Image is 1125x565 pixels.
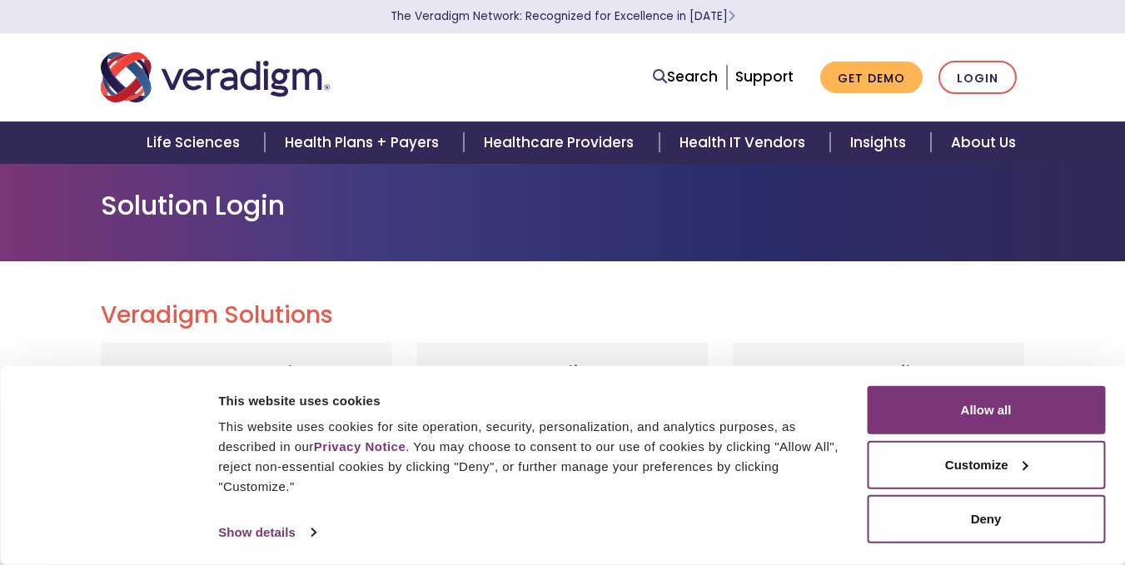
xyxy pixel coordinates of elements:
[867,440,1105,488] button: Customize
[660,121,830,164] a: Health IT Vendors
[867,495,1105,543] button: Deny
[931,121,1036,164] a: About Us
[391,8,735,24] a: The Veradigm Network: Recognized for Excellence in [DATE]Learn More
[101,190,1025,221] h1: Solution Login
[434,363,692,411] h3: Veradigm FollowMyHealth
[867,386,1105,434] button: Allow all
[314,439,406,453] a: Privacy Notice
[218,520,315,545] a: Show details
[265,121,464,164] a: Health Plans + Payers
[728,8,735,24] span: Learn More
[464,121,659,164] a: Healthcare Providers
[117,363,376,387] h3: Payerpath
[820,62,923,94] a: Get Demo
[735,67,794,87] a: Support
[749,363,1008,387] h3: ePrescribe
[101,301,1025,330] h2: Veradigm Solutions
[938,61,1017,95] a: Login
[127,121,265,164] a: Life Sciences
[830,121,931,164] a: Insights
[218,390,848,410] div: This website uses cookies
[101,50,330,105] img: Veradigm logo
[218,417,848,497] div: This website uses cookies for site operation, security, personalization, and analytics purposes, ...
[653,66,718,88] a: Search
